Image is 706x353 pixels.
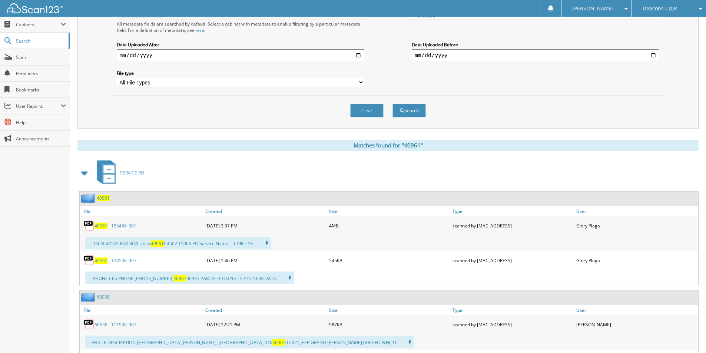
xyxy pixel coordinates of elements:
div: ...EHICLE DESCRIPTION [GEOGRAPHIC_DATA][PERSON_NAME], [GEOGRAPHIC_DATA] 440 0 2021 JEEP GRAND [PE... [85,336,414,348]
span: 40961 [173,275,186,282]
a: Created [203,305,327,315]
div: 545KB [327,253,451,268]
img: scan123-logo-white.svg [7,3,63,13]
a: 40961__153456_001 [95,223,136,229]
a: 68038 [97,294,110,300]
div: [DATE] 3:37 PM [203,218,327,233]
span: SERVICE RO [120,170,144,176]
img: PDF.png [83,220,95,231]
a: here [195,27,204,33]
span: Announcements [16,136,66,142]
a: Type [451,206,574,216]
label: Date Uploaded Before [412,41,659,48]
span: [PERSON_NAME] [572,6,614,11]
img: folder2.png [81,193,97,203]
span: 40961 [272,339,285,346]
span: 40961 [95,257,107,264]
span: Deacons CDJR [643,6,677,11]
a: Created [203,206,327,216]
div: Glory Plaga [574,218,698,233]
span: Scan [16,54,66,60]
img: PDF.png [83,319,95,330]
img: PDF.png [83,255,95,266]
a: 40961 [97,195,110,201]
span: Help [16,119,66,126]
div: scanned by [MAC_ADDRESS] [451,253,574,268]
div: [DATE] 12:21 PM [203,317,327,332]
a: Size [327,206,451,216]
span: Bookmarks [16,87,66,93]
a: Size [327,305,451,315]
label: Date Uploaded After [117,41,364,48]
label: File type [117,70,364,76]
a: User [574,206,698,216]
span: Search [16,38,65,44]
div: scanned by [MAC_ADDRESS] [451,317,574,332]
span: 40961 [95,223,107,229]
div: ... PHONE CEa PHONE [PHONE_NUMBER] 06935 PARTIAL-COMPLETE-P IN-SERV DATE... [85,272,294,284]
a: SERVICE RO [92,158,144,187]
span: Cabinets [16,21,61,28]
div: [PERSON_NAME] [574,317,698,332]
iframe: Chat Widget [669,317,706,353]
a: Type [451,305,574,315]
input: start [117,49,364,61]
a: 68038__111900_007 [95,322,136,328]
div: scanned by [MAC_ADDRESS] [451,218,574,233]
div: [DATE] 1:46 PM [203,253,327,268]
div: ... -0424 44143 RA# RO# Unit# C4502 11000 PO Service Name ... CAIRs: YE... [85,237,271,249]
a: User [574,305,698,315]
span: 40961 [151,240,164,247]
div: Glory Plaga [574,253,698,268]
input: end [412,49,659,61]
img: folder2.png [81,292,97,302]
div: 4MB [327,218,451,233]
button: Clear [350,104,384,117]
a: File [80,206,203,216]
div: All metadata fields are searched by default. Select a cabinet with metadata to enable filtering b... [117,21,364,33]
div: Matches found for "40961" [77,140,699,151]
a: 40961__134508_007 [95,257,136,264]
span: User Reports [16,103,61,109]
div: 987KB [327,317,451,332]
span: Reminders [16,70,66,77]
button: Search [392,104,426,117]
a: File [80,305,203,315]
